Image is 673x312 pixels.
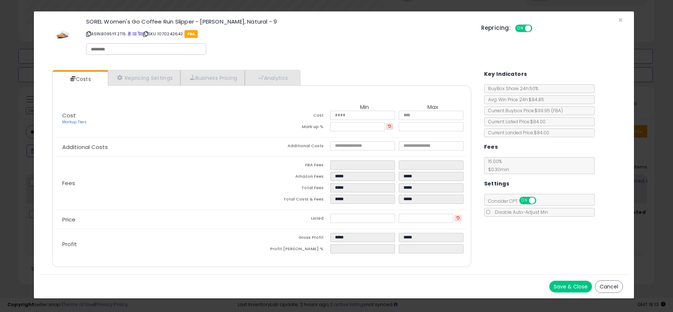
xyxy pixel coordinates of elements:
[245,70,299,85] a: Analytics
[108,70,181,85] a: Repricing Settings
[549,281,592,292] button: Save & Close
[262,195,330,206] td: Total Costs & Fees
[485,158,509,173] span: 15.00 %
[485,96,544,103] span: Avg. Win Price 24h: $84.85
[56,113,262,125] p: Cost
[535,107,563,114] span: $99.95
[484,70,527,79] h5: Key Indicators
[262,122,330,134] td: Mark up %
[399,104,467,111] th: Max
[595,280,623,293] button: Cancel
[485,198,546,204] span: Consider CPT:
[127,31,131,37] a: BuyBox page
[56,241,262,247] p: Profit
[262,172,330,183] td: Amazon Fees
[52,19,73,41] img: 31nqj59VRML._SL60_.jpg
[485,118,546,125] span: Current Listed Price: $84.00
[262,233,330,244] td: Gross Profit
[133,31,137,37] a: All offer listings
[491,209,548,215] span: Disable Auto-Adjust Min
[56,180,262,186] p: Fees
[485,107,563,114] span: Current Buybox Price:
[86,19,470,24] h3: SOREL Women's Go Coffee Run Slipper - [PERSON_NAME], Natural - 9
[180,70,245,85] a: Business Pricing
[262,160,330,172] td: FBA Fees
[551,107,563,114] span: ( FBA )
[86,28,470,40] p: ASIN: B095YF2T15 | SKU: 1070242642
[484,179,509,188] h5: Settings
[138,31,142,37] a: Your listing only
[262,214,330,225] td: Listed
[56,144,262,150] p: Additional Costs
[56,217,262,223] p: Price
[531,25,543,32] span: OFF
[484,142,498,152] h5: Fees
[262,111,330,122] td: Cost
[330,104,399,111] th: Min
[535,198,547,204] span: OFF
[485,166,509,173] span: $0.30 min
[184,30,198,38] span: FBA
[520,198,529,204] span: ON
[516,25,525,32] span: ON
[618,15,623,25] span: ×
[485,85,538,92] span: BuyBox Share 24h: 50%
[481,25,511,31] h5: Repricing:
[62,119,87,125] a: Markup Tiers
[53,72,107,86] a: Costs
[262,141,330,153] td: Additional Costs
[485,130,549,136] span: Current Landed Price: $84.00
[262,183,330,195] td: Total Fees
[262,244,330,256] td: Profit [PERSON_NAME] %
